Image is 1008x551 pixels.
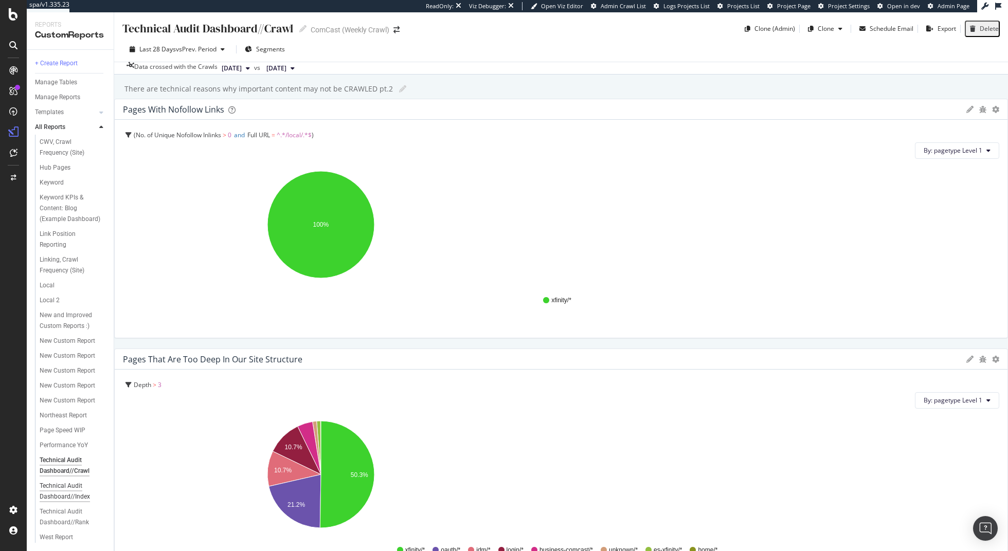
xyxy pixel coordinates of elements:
[40,192,102,225] div: Keyword KPIs & Content: Blog (Example Dashboard)
[35,92,106,103] a: Manage Reports
[40,336,106,346] a: New Custom Report
[938,2,969,10] span: Admin Page
[399,85,406,93] i: Edit report name
[855,21,913,37] button: Schedule Email
[818,2,870,10] a: Project Settings
[272,131,275,139] span: =
[40,440,88,451] div: Performance YoY
[591,2,646,10] a: Admin Crawl List
[35,58,78,69] div: + Create Report
[311,25,389,35] div: ComCast (Weekly Crawl)
[40,481,106,502] a: Technical Audit Dashboard//Index
[40,532,73,543] div: West Report
[928,2,969,10] a: Admin Page
[877,2,920,10] a: Open in dev
[351,471,368,479] text: 50.3%
[40,425,106,436] a: Page Speed WIP
[973,516,998,541] div: Open Intercom Messenger
[35,77,77,88] div: Manage Tables
[241,41,289,58] button: Segments
[40,395,95,406] div: New Custom Report
[887,2,920,10] span: Open in dev
[601,2,646,10] span: Admin Crawl List
[531,2,583,10] a: Open Viz Editor
[274,467,292,474] text: 10.7%
[965,21,1000,37] button: Delete
[654,2,710,10] a: Logs Projects List
[40,506,100,528] div: Technical Audit Dashboard//Rank
[35,122,65,133] div: All Reports
[223,131,226,139] span: >
[218,62,254,75] button: [DATE]
[40,481,100,502] div: Technical Audit Dashboard//Index
[35,21,105,29] div: Reports
[266,64,286,73] span: 2025 Jul. 12th
[40,137,106,158] a: CWV, Crawl Frequency (Site)
[777,2,811,10] span: Project Page
[176,45,217,53] span: vs Prev. Period
[285,444,302,451] text: 10.7%
[35,107,64,118] div: Templates
[262,62,299,75] button: [DATE]
[980,24,999,33] div: Delete
[40,455,100,476] div: Technical Audit Dashboard//Crawl
[938,24,956,33] div: Export
[123,354,302,364] div: Pages that are too deep in our site structure
[40,310,106,332] a: New and Improved Custom Reports :)
[40,336,95,346] div: New Custom Report
[992,106,999,113] div: gear
[254,63,262,72] span: vs
[40,395,106,406] a: New Custom Report
[153,380,156,389] span: >
[40,380,95,391] div: New Custom Report
[40,455,106,476] a: Technical Audit Dashboard//Crawl
[40,310,100,332] div: New and Improved Custom Reports :)
[35,92,80,103] div: Manage Reports
[754,24,795,33] div: Clone (Admin)
[915,142,999,159] button: By: pagetype Level 1
[922,21,956,37] button: Export
[313,221,329,228] text: 100%
[228,131,231,139] span: 0
[234,131,245,139] span: and
[247,131,270,139] span: Full URL
[40,162,106,173] a: Hub Pages
[741,21,795,37] button: Clone (Admin)
[134,62,218,75] div: Data crossed with the Crawls
[717,2,760,10] a: Projects List
[122,44,232,54] button: Last 28 DaysvsPrev. Period
[40,192,106,225] a: Keyword KPIs & Content: Blog (Example Dashboard)
[40,177,106,188] a: Keyword
[541,2,583,10] span: Open Viz Editor
[979,106,987,113] div: bug
[122,21,293,36] div: Technical Audit Dashboard//Crawl
[40,254,99,276] div: Linking, Crawl Frequency (Site)
[40,280,55,291] div: Local
[818,24,834,33] div: Clone
[40,380,106,391] a: New Custom Report
[767,2,811,10] a: Project Page
[469,2,506,10] div: Viz Debugger:
[40,280,106,291] a: Local
[804,21,847,37] button: Clone
[123,167,519,286] div: A chart.
[158,380,161,389] span: 3
[123,104,224,115] div: Pages with nofollow links
[663,2,710,10] span: Logs Projects List
[35,29,105,41] div: CustomReports
[222,64,242,73] span: 2025 Aug. 9th
[35,58,106,69] a: + Create Report
[992,356,999,363] div: gear
[915,392,999,409] button: By: pagetype Level 1
[40,229,97,250] div: Link Position Reporting
[828,2,870,10] span: Project Settings
[393,26,400,33] div: arrow-right-arrow-left
[40,410,87,421] div: Northeast Report
[35,107,96,118] a: Templates
[40,506,106,528] a: Technical Audit Dashboard//Rank
[123,417,519,536] svg: A chart.
[40,137,99,158] div: CWV, Crawl Frequency (Site)
[551,296,571,305] span: xfinity/*
[426,2,454,10] div: ReadOnly:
